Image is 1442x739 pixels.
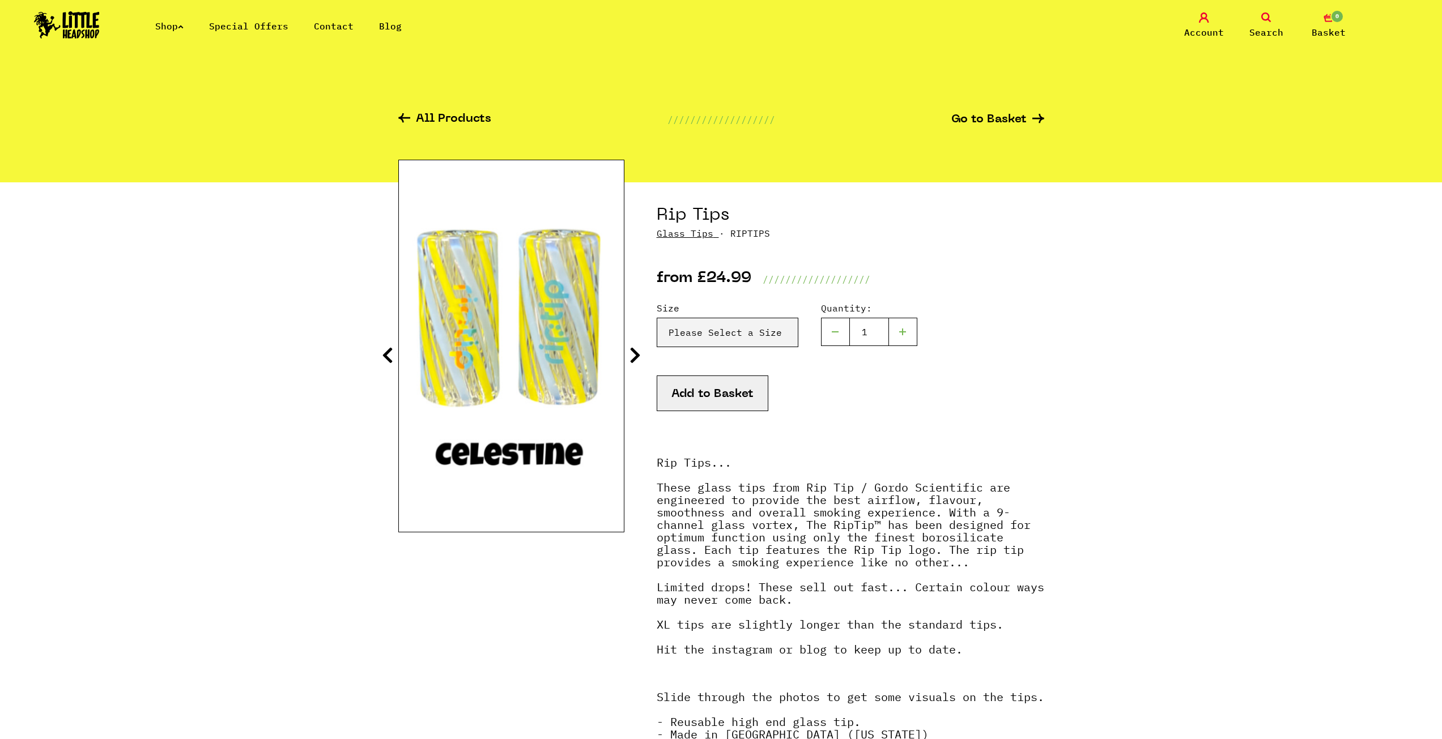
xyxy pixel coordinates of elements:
[1300,12,1357,39] a: 0 Basket
[209,20,288,32] a: Special Offers
[1312,25,1346,39] span: Basket
[657,228,713,239] a: Glass Tips
[155,20,184,32] a: Shop
[657,375,768,411] button: Add to Basket
[657,455,1044,657] strong: Rip Tips... These glass tips from Rip Tip / Gordo Scientific are engineered to provide the best a...
[314,20,354,32] a: Contact
[657,205,1044,227] h1: Rip Tips
[1330,10,1344,23] span: 0
[398,113,491,126] a: All Products
[657,272,751,286] p: from £24.99
[667,113,775,126] p: ///////////////////
[1249,25,1283,39] span: Search
[1238,12,1295,39] a: Search
[951,114,1044,126] a: Go to Basket
[399,206,624,486] img: Rip Tips image 1
[657,227,1044,240] p: · RIPTIPS
[849,318,889,346] input: 1
[379,20,402,32] a: Blog
[763,272,870,286] p: ///////////////////
[34,11,100,39] img: Little Head Shop Logo
[821,301,917,315] label: Quantity:
[1184,25,1224,39] span: Account
[657,301,798,315] label: Size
